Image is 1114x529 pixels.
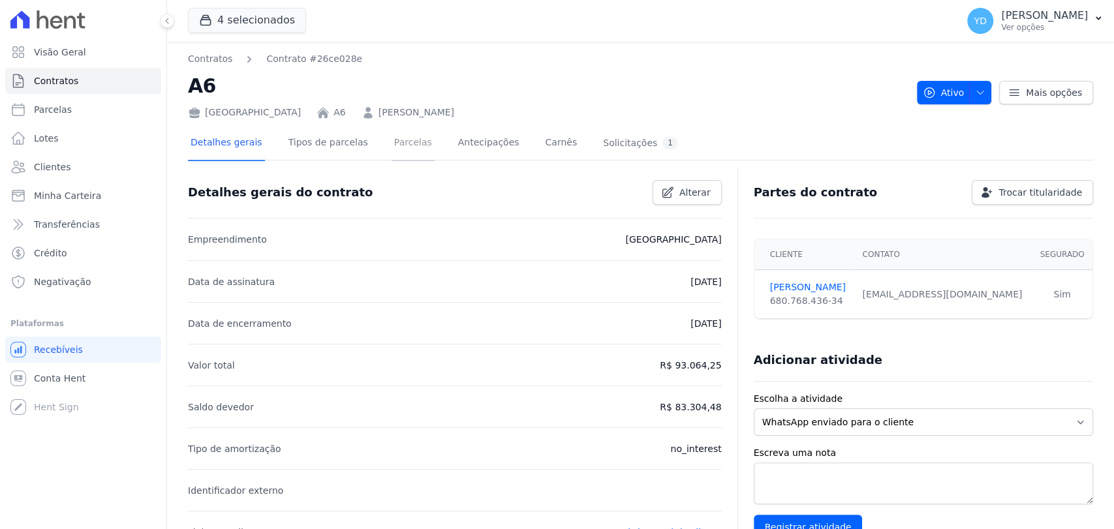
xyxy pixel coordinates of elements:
[770,280,847,294] a: [PERSON_NAME]
[754,185,878,200] h3: Partes do contrato
[5,337,161,363] a: Recebíveis
[188,52,906,66] nav: Breadcrumb
[34,275,91,288] span: Negativação
[754,446,1093,460] label: Escreva uma nota
[188,441,281,457] p: Tipo de amortização
[679,186,711,199] span: Alterar
[379,106,454,119] a: [PERSON_NAME]
[998,186,1082,199] span: Trocar titularidade
[5,183,161,209] a: Minha Carteira
[854,239,1032,270] th: Contato
[5,269,161,295] a: Negativação
[972,180,1093,205] a: Trocar titularidade
[999,81,1093,104] a: Mais opções
[392,127,435,161] a: Parcelas
[754,392,1093,406] label: Escolha a atividade
[670,441,721,457] p: no_interest
[188,316,292,331] p: Data de encerramento
[660,357,721,373] p: R$ 93.064,25
[1026,86,1082,99] span: Mais opções
[542,127,580,161] a: Carnês
[34,189,101,202] span: Minha Carteira
[923,81,965,104] span: Ativo
[662,137,678,149] div: 1
[188,8,306,33] button: 4 selecionados
[5,97,161,123] a: Parcelas
[5,125,161,151] a: Lotes
[34,103,72,116] span: Parcelas
[188,52,362,66] nav: Breadcrumb
[625,232,721,247] p: [GEOGRAPHIC_DATA]
[266,52,362,66] a: Contrato #26ce028e
[754,239,855,270] th: Cliente
[188,127,265,161] a: Detalhes gerais
[770,294,847,308] div: 680.768.436-34
[1001,22,1088,33] p: Ver opções
[5,154,161,180] a: Clientes
[188,106,301,119] div: [GEOGRAPHIC_DATA]
[34,343,83,356] span: Recebíveis
[188,52,232,66] a: Contratos
[286,127,371,161] a: Tipos de parcelas
[333,106,345,119] a: A6
[5,68,161,94] a: Contratos
[456,127,522,161] a: Antecipações
[34,74,78,87] span: Contratos
[1032,270,1092,319] td: Sim
[600,127,681,161] a: Solicitações1
[34,247,67,260] span: Crédito
[690,316,721,331] p: [DATE]
[34,218,100,231] span: Transferências
[10,316,156,331] div: Plataformas
[862,288,1024,301] div: [EMAIL_ADDRESS][DOMAIN_NAME]
[1001,9,1088,22] p: [PERSON_NAME]
[188,71,906,100] h2: A6
[660,399,721,415] p: R$ 83.304,48
[5,365,161,391] a: Conta Hent
[957,3,1114,39] button: YD [PERSON_NAME] Ver opções
[188,274,275,290] p: Data de assinatura
[1032,239,1092,270] th: Segurado
[34,372,85,385] span: Conta Hent
[188,185,373,200] h3: Detalhes gerais do contrato
[188,357,235,373] p: Valor total
[188,483,283,498] p: Identificador externo
[603,137,678,149] div: Solicitações
[974,16,986,25] span: YD
[690,274,721,290] p: [DATE]
[5,39,161,65] a: Visão Geral
[5,211,161,237] a: Transferências
[34,160,70,174] span: Clientes
[188,399,254,415] p: Saldo devedor
[653,180,722,205] a: Alterar
[188,232,267,247] p: Empreendimento
[917,81,992,104] button: Ativo
[754,352,882,368] h3: Adicionar atividade
[5,240,161,266] a: Crédito
[34,132,59,145] span: Lotes
[34,46,86,59] span: Visão Geral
